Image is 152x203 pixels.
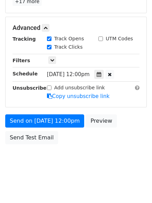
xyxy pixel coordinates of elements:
a: Copy unsubscribe link [47,93,110,99]
a: Send Test Email [5,131,58,144]
label: Track Opens [54,35,84,42]
strong: Filters [13,58,30,63]
strong: Unsubscribe [13,85,47,91]
iframe: Chat Widget [117,170,152,203]
label: Add unsubscribe link [54,84,105,91]
a: Preview [86,114,117,128]
h5: Advanced [13,24,139,32]
label: Track Clicks [54,43,83,51]
strong: Schedule [13,71,38,76]
strong: Tracking [13,36,36,42]
label: UTM Codes [106,35,133,42]
span: [DATE] 12:00pm [47,71,90,78]
a: Send on [DATE] 12:00pm [5,114,84,128]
